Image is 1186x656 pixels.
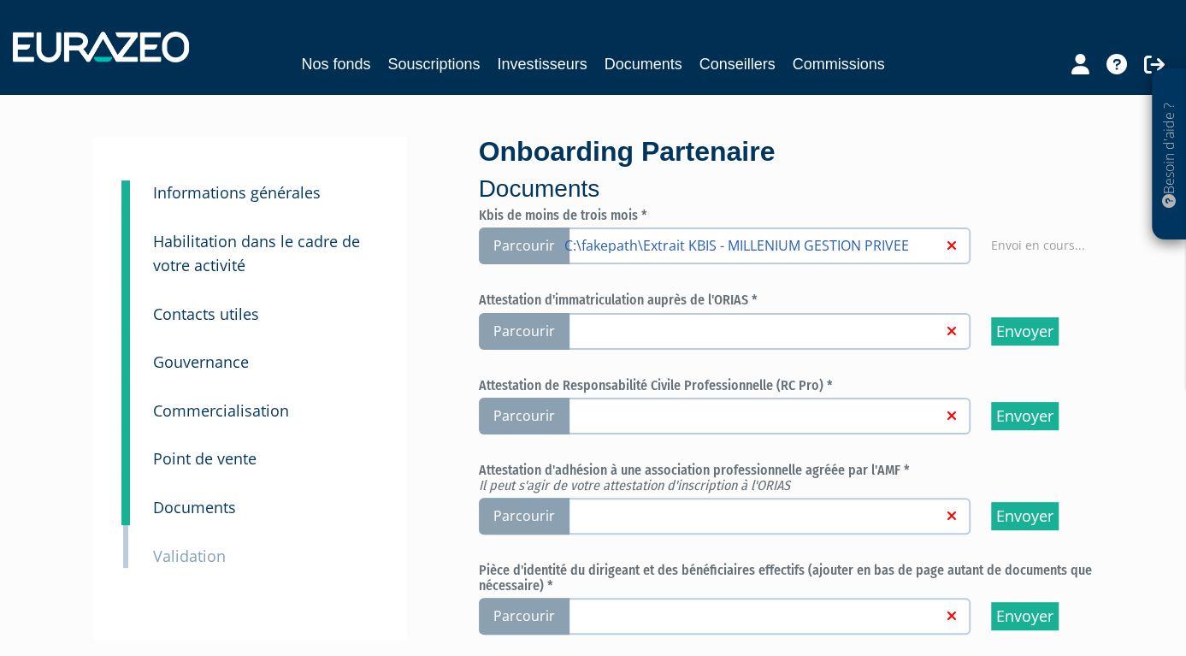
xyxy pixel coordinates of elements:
a: 9 [121,472,130,525]
small: Validation [153,546,226,566]
div: Onboarding Partenaire [479,133,1094,206]
a: 5 [121,279,130,332]
h6: Pièce d'identité du dirigeant et des bénéficiaires effectifs (ajouter en bas de page autant de do... [479,563,1094,593]
a: 7 [121,375,130,428]
span: Parcourir [479,598,569,635]
input: Envoyer [991,502,1059,530]
a: Commissions [793,52,885,76]
a: 8 [121,423,130,476]
input: Envoyer [991,402,1059,430]
input: Envoyer [991,602,1059,630]
h6: Attestation d'adhésion à une association professionnelle agréée par l'AMF * [479,463,1094,493]
span: Parcourir [479,398,569,434]
small: Informations générales [153,182,321,203]
small: Gouvernance [153,352,249,372]
a: Investisseurs [497,52,587,76]
small: Habilitation dans le cadre de votre activité [153,231,360,276]
span: Parcourir [479,228,569,264]
span: Parcourir [479,498,569,535]
input: Envoyer [991,317,1059,346]
h6: Kbis de moins de trois mois * [479,208,1094,223]
a: 6 [121,327,130,380]
p: Documents [479,172,1094,206]
p: Besoin d'aide ? [1159,78,1179,232]
h6: Attestation d'immatriculation auprès de l'ORIAS * [479,293,1094,308]
a: Nos fonds [301,52,370,76]
em: Il peut s'agir de votre attestation d'inscription à l'ORIAS [479,477,790,493]
a: Conseillers [699,52,776,76]
img: 1732889491-logotype_eurazeo_blanc_rvb.png [13,32,189,62]
small: Point de vente [153,448,257,469]
h6: Attestation de Responsabilité Civile Professionnelle (RC Pro) * [479,378,1094,393]
a: 3 [121,180,130,215]
a: Documents [605,52,682,76]
small: Documents [153,497,236,517]
span: Envoi en cours... [991,237,1085,254]
a: C:\fakepath\Extrait KBIS - MILLENIUM GESTION PRIVEE [DATE].pdf [564,236,958,253]
a: 4 [121,206,130,287]
a: Souscriptions [387,52,480,76]
small: Commercialisation [153,400,289,421]
span: Parcourir [479,313,569,350]
small: Contacts utiles [153,304,259,324]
